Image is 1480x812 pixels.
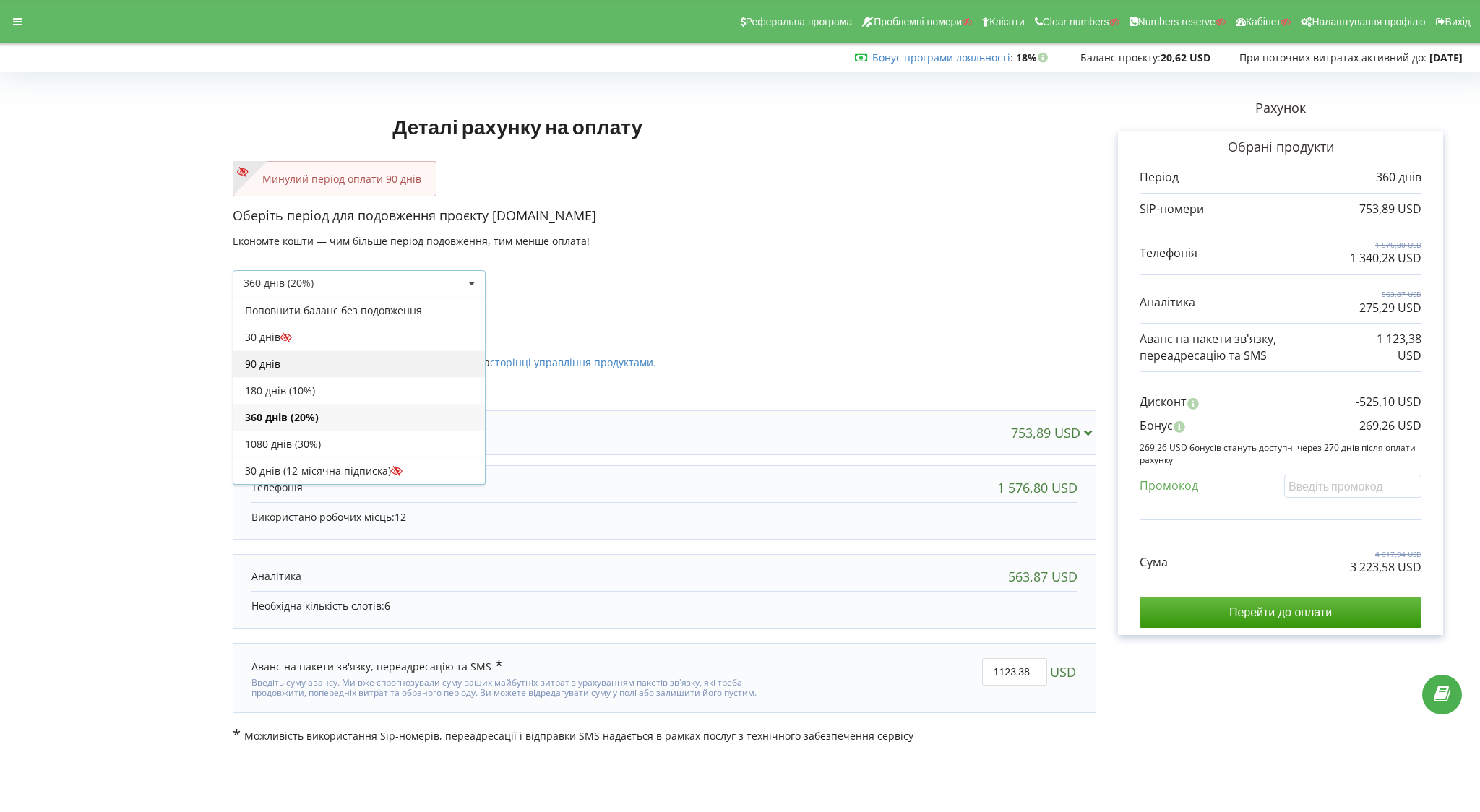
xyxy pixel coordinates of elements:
span: Clear numbers [1043,16,1109,27]
div: 753,89 USD [1011,426,1098,440]
h1: Деталі рахунку на оплату [233,92,803,161]
div: 30 днів [233,324,485,350]
span: Проблемні номери [874,16,962,27]
span: Реферальна програма [746,16,853,27]
p: Аналітика [1140,294,1195,311]
strong: 18% [1016,51,1051,64]
div: 30 днів (12-місячна підписка) [233,457,485,484]
p: Дисконт [1140,394,1187,410]
div: 360 днів (20%) [244,278,314,288]
p: 1 123,38 USD [1362,331,1422,364]
div: 1080 днів (30%) [233,431,485,457]
p: Рахунок [1096,99,1465,118]
div: 180 днів (10%) [233,377,485,404]
p: Використано робочих місць: [251,510,1077,524]
p: Необхідна кількість слотів: [251,599,1077,613]
p: -525,10 USD [1356,394,1421,410]
div: Поповнити баланс без подовження [233,297,485,324]
p: Телефонія [251,480,303,495]
span: Вихід [1445,16,1471,27]
p: Телефонія [1140,245,1197,262]
p: Можливість використання Sip-номерів, переадресації і відправки SMS надається в рамках послуг з те... [233,727,1096,743]
strong: 20,62 USD [1161,51,1210,64]
span: USD [1050,658,1076,686]
div: 360 днів (20%) [233,404,485,431]
p: Аванс на пакети зв'язку, переадресацію та SMS [1140,331,1362,364]
span: Кабінет [1246,16,1281,27]
span: Економте кошти — чим більше період подовження, тим менше оплата! [233,234,590,248]
a: Бонус програми лояльності [872,51,1010,64]
p: 753,89 USD [1359,201,1421,217]
p: Бонус [1140,418,1173,434]
div: Введіть суму авансу. Ми вже спрогнозували суму ваших майбутніх витрат з урахуванням пакетів зв'яз... [251,674,760,699]
p: 1 576,80 USD [1350,240,1421,250]
p: Обрані продукти [1140,138,1421,157]
div: Аванс на пакети зв'язку, переадресацію та SMS [251,658,503,674]
span: 6 [384,599,390,613]
p: Активовані продукти [233,312,1096,331]
p: SIP-номери [1140,201,1204,217]
input: Перейти до оплати [1140,597,1421,628]
input: Введіть промокод [1284,475,1421,497]
p: 360 днів [1376,169,1421,186]
span: Налаштування профілю [1312,16,1425,27]
p: 1 340,28 USD [1350,250,1421,267]
p: 563,87 USD [1359,289,1421,299]
a: сторінці управління продуктами. [490,355,656,369]
span: Клієнти [989,16,1025,27]
p: Сума [1140,554,1168,571]
p: 269,26 USD [1359,418,1421,434]
span: 12 [395,510,406,524]
strong: [DATE] [1429,51,1463,64]
p: Період [1140,169,1179,186]
p: 269,26 USD бонусів стануть доступні через 270 днів після оплати рахунку [1140,441,1421,466]
p: Минулий період оплати 90 днів [248,172,421,186]
p: Аналітика [251,569,301,584]
p: Оберіть період для подовження проєкту [DOMAIN_NAME] [233,207,1096,225]
span: Numbers reserve [1138,16,1216,27]
div: 1 576,80 USD [997,480,1077,495]
span: При поточних витратах активний до: [1239,51,1427,64]
p: 275,29 USD [1359,300,1421,316]
p: Промокод [1140,478,1198,494]
span: Баланс проєкту: [1080,51,1161,64]
p: 4 017,94 USD [1350,549,1421,559]
div: 563,87 USD [1008,569,1077,584]
div: 90 днів [233,350,485,377]
p: 3 223,58 USD [1350,559,1421,576]
span: : [872,51,1013,64]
